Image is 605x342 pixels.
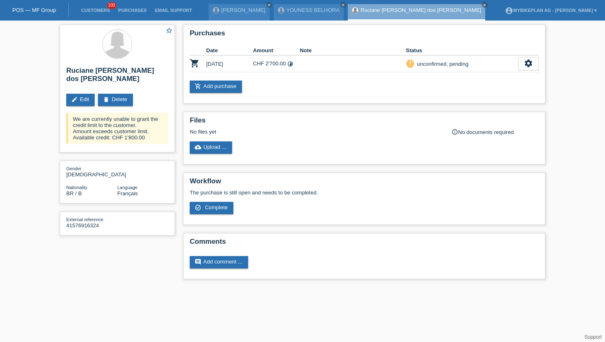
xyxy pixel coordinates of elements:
div: We are currently unable to grant the credit limit to the customer. Amount exceeds customer limit.... [66,113,168,144]
div: 41576916324 [66,216,117,229]
a: editEdit [66,94,95,106]
span: Français [117,190,138,196]
a: Support [584,334,602,340]
h2: Purchases [190,29,539,42]
a: add_shopping_cartAdd purchase [190,81,242,93]
a: commentAdd comment ... [190,256,248,268]
i: priority_high [407,60,413,66]
th: Date [206,46,253,55]
td: CHF 2'700.00 [253,55,300,72]
span: Language [117,185,137,190]
a: [PERSON_NAME] [221,7,265,13]
a: Customers [77,8,114,13]
th: Note [300,46,406,55]
h2: Files [190,116,539,129]
i: info_outline [451,129,458,135]
span: Complete [205,204,228,210]
div: No documents required [451,129,539,135]
i: check_circle_outline [195,204,201,211]
a: POS — MF Group [12,7,56,13]
a: cloud_uploadUpload ... [190,141,232,154]
a: Purchases [114,8,151,13]
i: account_circle [505,7,513,15]
i: cloud_upload [195,144,201,150]
a: star_border [165,27,173,35]
i: POSP00025873 [190,58,200,68]
h2: Comments [190,238,539,250]
i: add_shopping_cart [195,83,201,90]
span: Brazil / B / 05.06.2019 [66,190,82,196]
span: Nationality [66,185,87,190]
td: [DATE] [206,55,253,72]
a: Email Support [151,8,196,13]
a: YOUNESS BELHORA [286,7,340,13]
a: check_circle_outline Complete [190,202,233,214]
span: Gender [66,166,81,171]
span: 100 [107,2,117,9]
a: Ruciane [PERSON_NAME] dos [PERSON_NAME] [361,7,481,13]
th: Amount [253,46,300,55]
p: The purchase is still open and needs to be completed. [190,189,539,196]
i: close [267,3,271,7]
span: External reference [66,217,103,222]
div: No files yet [190,129,441,135]
a: deleteDelete [98,94,133,106]
a: account_circleMybikeplan AG - [PERSON_NAME] ▾ [501,8,601,13]
i: close [341,3,345,7]
a: close [482,2,488,8]
i: close [483,3,487,7]
h2: Workflow [190,177,539,189]
th: Status [406,46,518,55]
a: close [266,2,272,8]
i: comment [195,259,201,265]
i: star_border [165,27,173,34]
i: edit [71,96,78,103]
i: 24 instalments [287,61,293,67]
i: settings [524,59,533,68]
i: delete [103,96,109,103]
h2: Ruciane [PERSON_NAME] dos [PERSON_NAME] [66,67,168,87]
a: close [340,2,346,8]
div: unconfirmed, pending [414,60,468,68]
div: [DEMOGRAPHIC_DATA] [66,165,117,178]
